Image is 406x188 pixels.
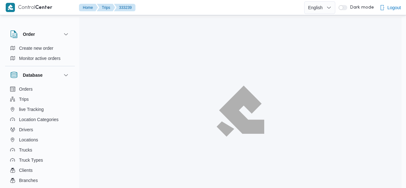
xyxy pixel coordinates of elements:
[19,146,32,154] span: Trucks
[35,5,52,10] b: Center
[8,114,72,125] button: Location Categories
[387,4,401,11] span: Logout
[19,44,53,52] span: Create new order
[8,145,72,155] button: Trucks
[10,30,70,38] button: Order
[8,135,72,145] button: Locations
[19,106,44,113] span: live Tracking
[220,89,261,133] img: ILLA Logo
[97,4,115,11] button: Trips
[23,71,43,79] h3: Database
[19,95,29,103] span: Trips
[377,1,403,14] button: Logout
[19,126,33,133] span: Drivers
[19,116,59,123] span: Location Categories
[10,71,70,79] button: Database
[19,156,43,164] span: Truck Types
[8,175,72,185] button: Branches
[347,5,374,10] span: Dark mode
[23,30,35,38] h3: Order
[8,104,72,114] button: live Tracking
[19,55,61,62] span: Monitor active orders
[8,165,72,175] button: Clients
[19,85,33,93] span: Orders
[8,43,72,53] button: Create new order
[8,84,72,94] button: Orders
[79,4,98,11] button: Home
[5,43,75,66] div: Order
[19,166,33,174] span: Clients
[8,155,72,165] button: Truck Types
[19,136,38,144] span: Locations
[6,3,15,12] img: X8yXhbKr1z7QwAAAABJRU5ErkJggg==
[19,177,38,184] span: Branches
[114,4,135,11] button: 333239
[8,53,72,63] button: Monitor active orders
[8,94,72,104] button: Trips
[8,125,72,135] button: Drivers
